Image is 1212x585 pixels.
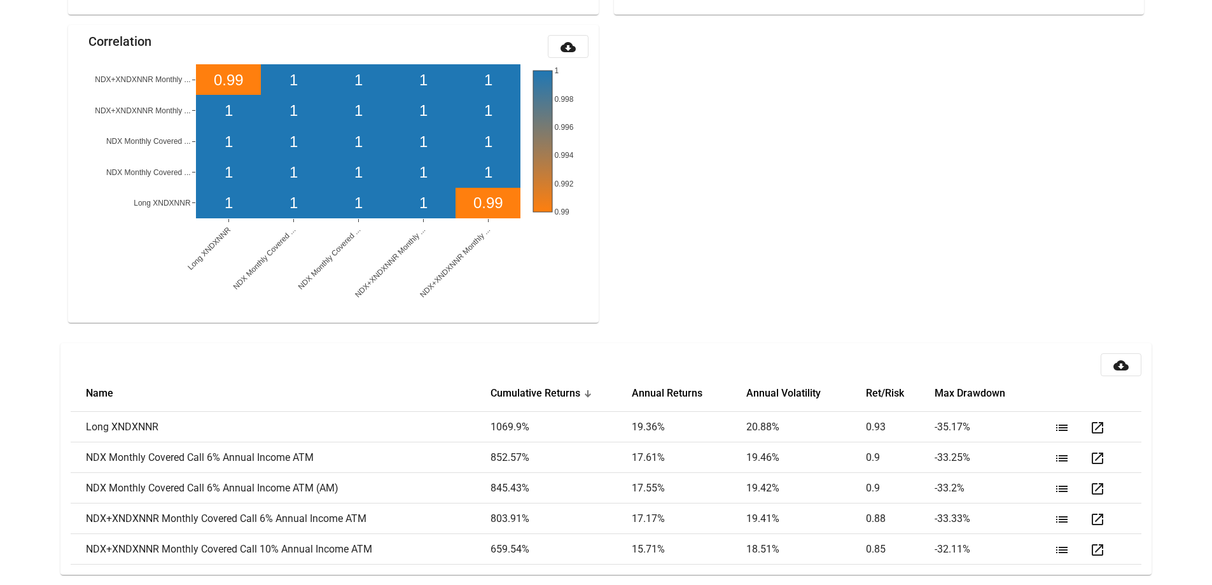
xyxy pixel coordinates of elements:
mat-card-title: Correlation [88,35,151,48]
td: NDX Monthly Covered Call 6% Annual Income ATM (AM) [71,473,491,504]
td: NDX+XNDXNNR Monthly Covered Call 10% Annual Income ATM [71,534,491,565]
mat-icon: cloud_download [1113,358,1129,373]
td: Long XNDXNNR [71,412,491,442]
td: NDX Monthly Covered Call 6% Annual Income ATM [71,442,491,473]
mat-icon: open_in_new [1090,542,1105,558]
button: Change sorting for Annual_Returns [632,387,702,400]
td: NDX+XNDXNNR Monthly Covered Call 6% Annual Income ATM [71,504,491,534]
td: 852.57 % [491,442,631,473]
td: 0.85 [866,534,935,565]
mat-icon: list [1054,481,1069,497]
td: 17.17 % [632,504,746,534]
td: 17.55 % [632,473,746,504]
td: 0.93 [866,412,935,442]
mat-icon: list [1054,542,1069,558]
td: 19.41 % [746,504,866,534]
td: 17.61 % [632,442,746,473]
td: 20.88 % [746,412,866,442]
mat-icon: open_in_new [1090,481,1105,497]
td: 1069.9 % [491,412,631,442]
td: -32.11 % [935,534,1049,565]
td: 845.43 % [491,473,631,504]
button: Change sorting for Max_Drawdown [935,387,1005,400]
button: Change sorting for strategy_name [86,387,113,400]
td: 19.46 % [746,442,866,473]
td: -35.17 % [935,412,1049,442]
mat-icon: open_in_new [1090,451,1105,466]
td: 19.36 % [632,412,746,442]
mat-icon: list [1054,420,1069,435]
td: 15.71 % [632,534,746,565]
td: -33.25 % [935,442,1049,473]
mat-icon: list [1054,451,1069,466]
td: 18.51 % [746,534,866,565]
button: Change sorting for Cum_Returns_Final [491,387,580,400]
button: Change sorting for Efficient_Frontier [866,387,904,400]
td: -33.33 % [935,504,1049,534]
td: 659.54 % [491,534,631,565]
td: 19.42 % [746,473,866,504]
mat-icon: open_in_new [1090,512,1105,527]
td: 0.9 [866,473,935,504]
td: -33.2 % [935,473,1049,504]
td: 803.91 % [491,504,631,534]
td: 0.88 [866,504,935,534]
mat-icon: list [1054,512,1069,527]
mat-icon: cloud_download [561,39,576,55]
button: Change sorting for Annual_Volatility [746,387,821,400]
mat-icon: open_in_new [1090,420,1105,435]
td: 0.9 [866,442,935,473]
